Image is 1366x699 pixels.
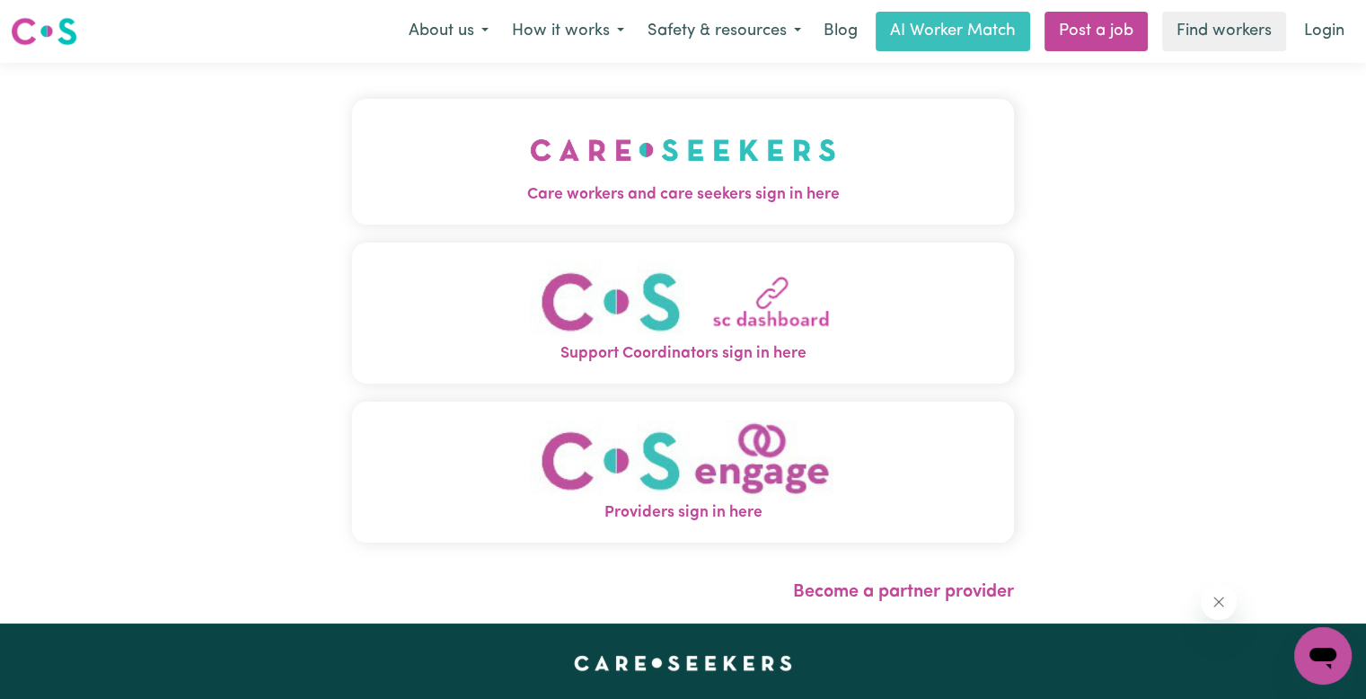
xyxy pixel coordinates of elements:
[500,13,636,50] button: How it works
[793,583,1014,601] a: Become a partner provider
[352,402,1014,543] button: Providers sign in here
[352,99,1014,225] button: Care workers and care seekers sign in here
[11,13,109,27] span: Need any help?
[11,15,77,48] img: Careseekers logo
[1162,12,1286,51] a: Find workers
[1294,627,1352,685] iframe: Button to launch messaging window
[397,13,500,50] button: About us
[1201,584,1237,620] iframe: Close message
[876,12,1030,51] a: AI Worker Match
[1044,12,1148,51] a: Post a job
[813,12,868,51] a: Blog
[636,13,813,50] button: Safety & resources
[352,501,1014,525] span: Providers sign in here
[352,243,1014,384] button: Support Coordinators sign in here
[574,656,792,670] a: Careseekers home page
[352,183,1014,207] span: Care workers and care seekers sign in here
[1293,12,1355,51] a: Login
[352,342,1014,366] span: Support Coordinators sign in here
[11,11,77,52] a: Careseekers logo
